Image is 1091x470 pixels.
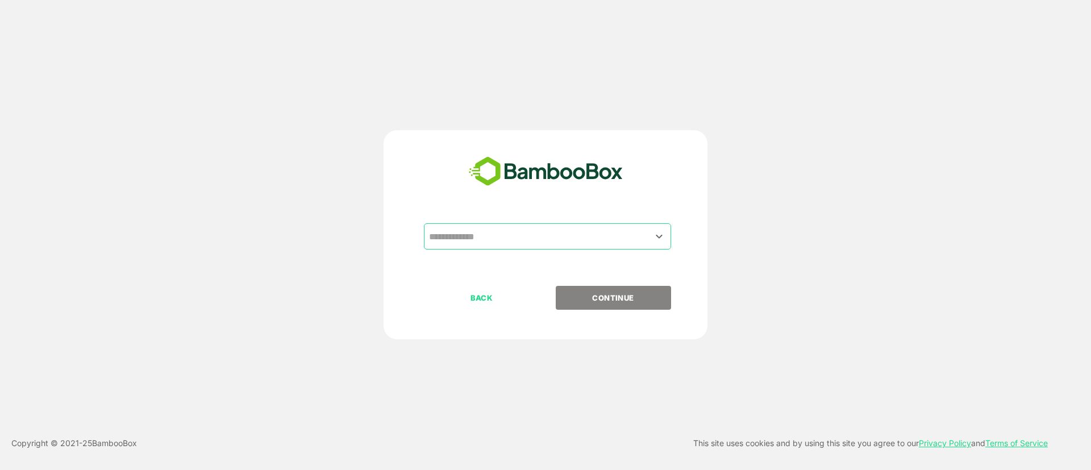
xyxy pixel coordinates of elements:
p: Copyright © 2021- 25 BambooBox [11,436,137,450]
button: Open [652,228,667,244]
p: This site uses cookies and by using this site you agree to our and [693,436,1048,450]
a: Privacy Policy [919,438,971,448]
p: BACK [425,292,539,304]
a: Terms of Service [985,438,1048,448]
p: CONTINUE [556,292,670,304]
img: bamboobox [463,153,629,190]
button: CONTINUE [556,286,671,310]
button: BACK [424,286,539,310]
